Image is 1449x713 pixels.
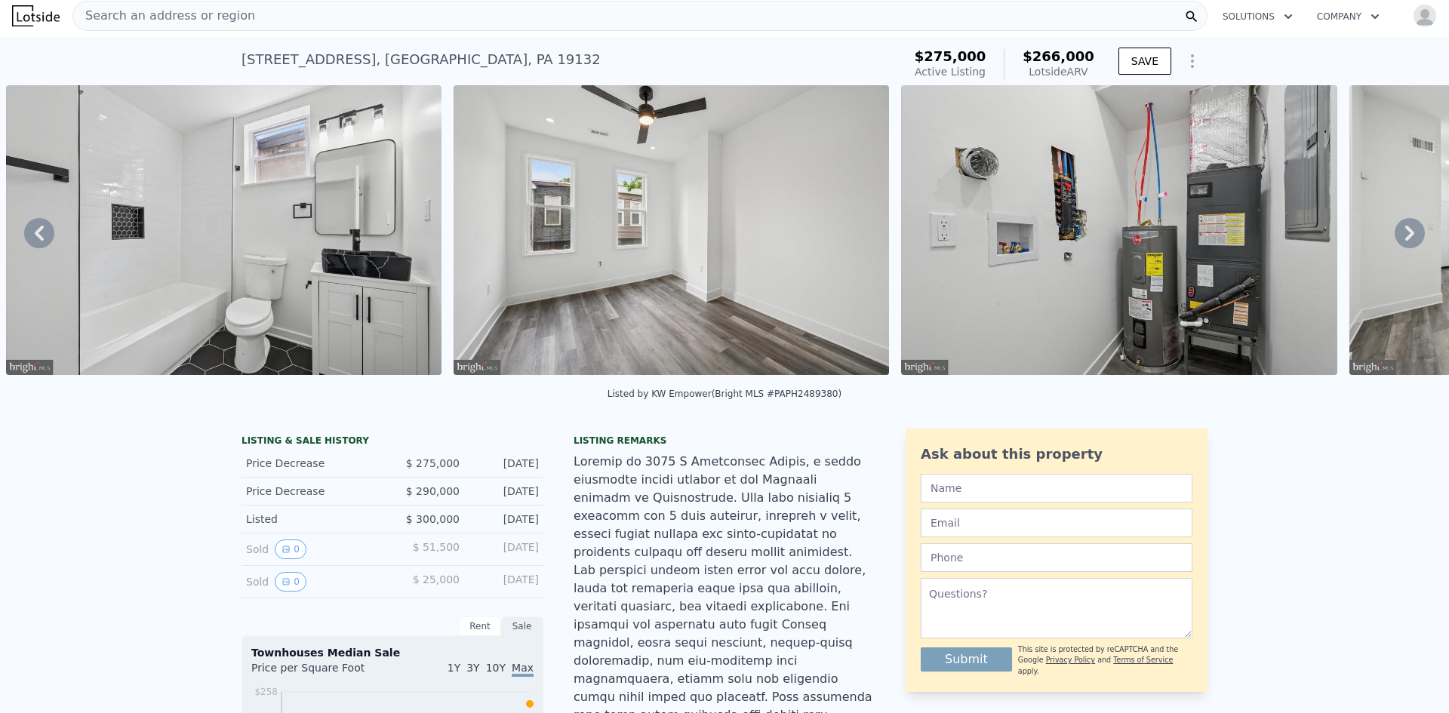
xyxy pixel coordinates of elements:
span: Max [512,662,534,677]
div: Townhouses Median Sale [251,645,534,660]
span: $ 300,000 [406,513,460,525]
div: [STREET_ADDRESS] , [GEOGRAPHIC_DATA] , PA 19132 [241,49,601,70]
div: Rent [459,616,501,636]
div: LISTING & SALE HISTORY [241,435,543,450]
img: avatar [1413,4,1437,28]
div: Price Decrease [246,484,380,499]
span: $275,000 [915,48,986,64]
span: Active Listing [915,66,986,78]
span: 10Y [486,662,506,674]
button: View historical data [275,572,306,592]
div: Price per Square Foot [251,660,392,684]
img: Lotside [12,5,60,26]
div: Sale [501,616,543,636]
div: [DATE] [472,456,539,471]
div: Sold [246,572,380,592]
input: Name [921,474,1192,502]
span: $ 275,000 [406,457,460,469]
div: Listing remarks [574,435,875,447]
img: Sale: 152083354 Parcel: 82609332 [454,85,889,375]
div: [DATE] [472,484,539,499]
button: Show Options [1177,46,1207,76]
div: This site is protected by reCAPTCHA and the Google and apply. [1018,644,1192,677]
span: $ 51,500 [413,541,460,553]
a: Terms of Service [1113,656,1173,664]
input: Email [921,509,1192,537]
button: SAVE [1118,48,1171,75]
tspan: $258 [254,687,278,697]
div: Ask about this property [921,444,1192,465]
span: Search an address or region [73,7,255,25]
span: $ 290,000 [406,485,460,497]
button: Solutions [1211,3,1305,30]
a: Privacy Policy [1046,656,1095,664]
div: Listed [246,512,380,527]
img: Sale: 152083354 Parcel: 82609332 [6,85,441,375]
div: Sold [246,539,380,559]
span: $266,000 [1023,48,1094,64]
div: Listed by KW Empower (Bright MLS #PAPH2489380) [608,389,841,399]
button: View historical data [275,539,306,559]
button: Company [1305,3,1392,30]
input: Phone [921,543,1192,572]
div: [DATE] [472,512,539,527]
span: 1Y [448,662,460,674]
button: Submit [921,647,1012,672]
div: [DATE] [472,572,539,592]
span: 3Y [466,662,479,674]
span: $ 25,000 [413,573,460,585]
div: Lotside ARV [1023,64,1094,79]
img: Sale: 152083354 Parcel: 82609332 [901,85,1337,375]
div: Price Decrease [246,456,380,471]
div: [DATE] [472,539,539,559]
